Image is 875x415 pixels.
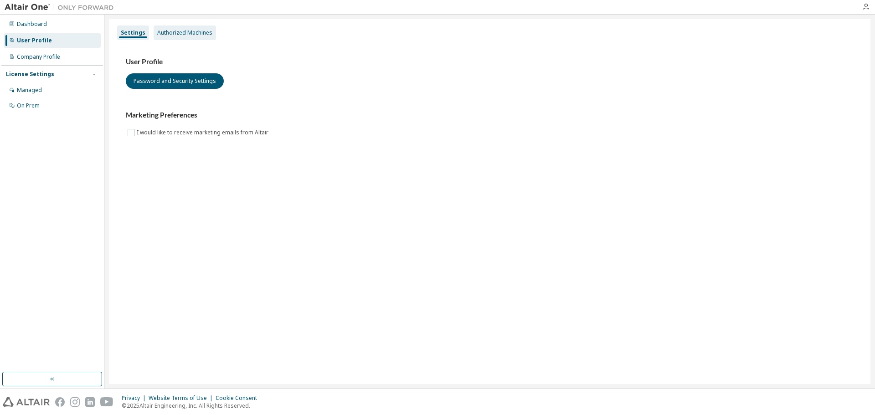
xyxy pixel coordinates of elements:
div: License Settings [6,71,54,78]
div: Website Terms of Use [149,395,216,402]
img: instagram.svg [70,397,80,407]
div: Company Profile [17,53,60,61]
div: Authorized Machines [157,29,212,36]
img: Altair One [5,3,118,12]
h3: Marketing Preferences [126,111,854,120]
button: Password and Security Settings [126,73,224,89]
div: Settings [121,29,145,36]
img: altair_logo.svg [3,397,50,407]
div: User Profile [17,37,52,44]
div: Privacy [122,395,149,402]
p: © 2025 Altair Engineering, Inc. All Rights Reserved. [122,402,262,410]
div: On Prem [17,102,40,109]
div: Managed [17,87,42,94]
div: Cookie Consent [216,395,262,402]
h3: User Profile [126,57,854,67]
label: I would like to receive marketing emails from Altair [137,127,270,138]
img: youtube.svg [100,397,113,407]
img: facebook.svg [55,397,65,407]
img: linkedin.svg [85,397,95,407]
div: Dashboard [17,20,47,28]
